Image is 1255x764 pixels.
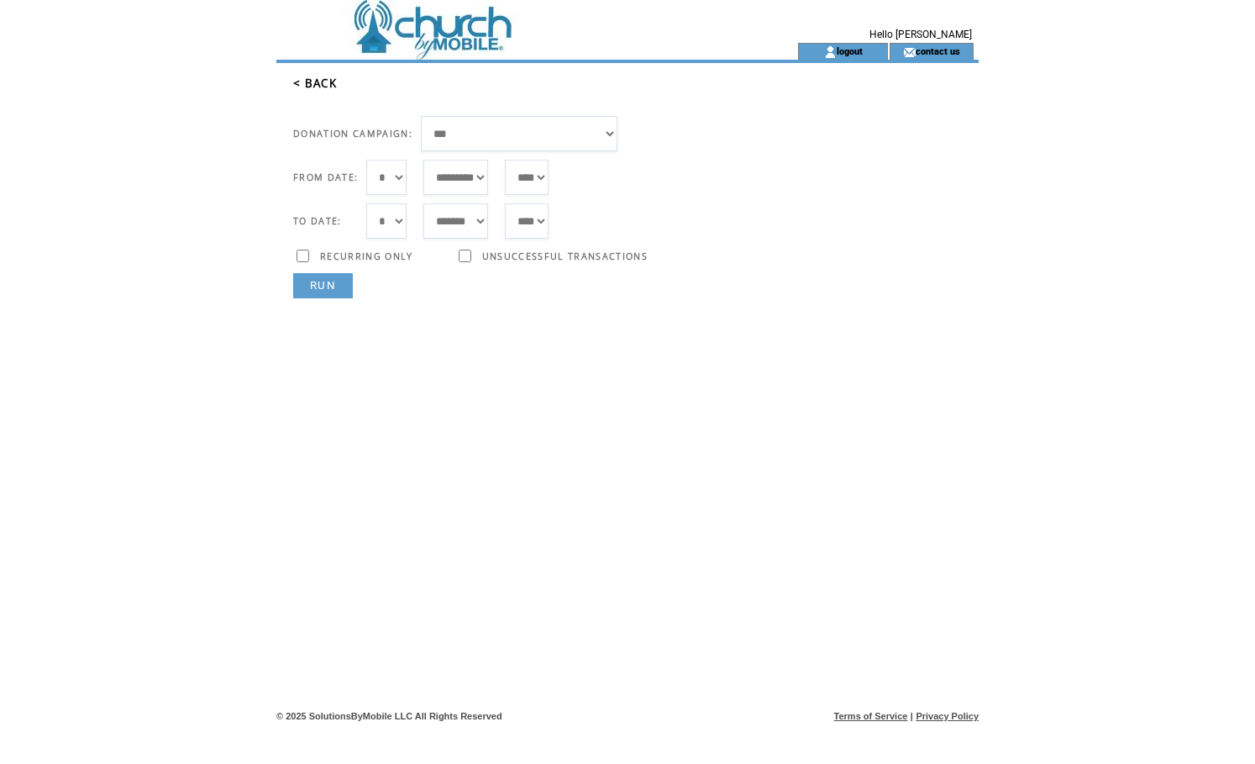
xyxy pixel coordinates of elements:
[293,215,342,227] span: TO DATE:
[911,711,913,721] span: |
[293,76,337,91] a: < BACK
[293,128,412,140] span: DONATION CAMPAIGN:
[916,45,960,56] a: contact us
[834,711,908,721] a: Terms of Service
[482,250,648,262] span: UNSUCCESSFUL TRANSACTIONS
[916,711,979,721] a: Privacy Policy
[837,45,863,56] a: logout
[276,711,502,721] span: © 2025 SolutionsByMobile LLC All Rights Reserved
[293,273,353,298] a: RUN
[293,171,358,183] span: FROM DATE:
[824,45,837,59] img: account_icon.gif
[320,250,413,262] span: RECURRING ONLY
[869,29,972,40] span: Hello [PERSON_NAME]
[903,45,916,59] img: contact_us_icon.gif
